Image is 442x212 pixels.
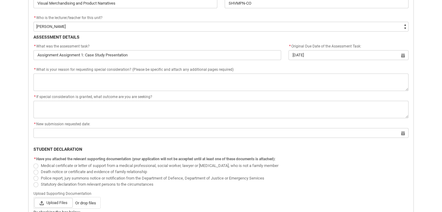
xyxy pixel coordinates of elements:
b: STUDENT DECLARATION [33,147,82,152]
abbr: required [34,44,36,48]
span: What was the assessment task? [33,44,90,48]
abbr: required [34,95,36,99]
span: Original Due Date of the Assessment Task: [289,44,361,48]
span: If special consideration is granted, what outcome are you are seeking? [33,95,152,99]
span: Upload Supporting Documentation [33,190,94,196]
span: Or drop files [75,200,96,206]
span: Police report, jury summons notice or notification from the Department of Defence, Department of ... [41,176,264,180]
span: What is your reason for requesting special consideration? (Please be specific and attach any addi... [33,67,234,72]
abbr: required [289,44,291,48]
span: Who is the lecturer/teacher for this unit? [36,16,103,20]
span: Death notice or certificate and evidence of family relationship [41,169,147,174]
span: New submission requested date: [33,122,90,126]
span: Have you attached the relevant supporting documentation (your application will not be accepted un... [36,157,275,161]
abbr: required [34,122,36,126]
abbr: required [34,67,36,72]
abbr: required [34,16,36,20]
abbr: required [34,157,36,161]
span: Upload Files [34,198,73,208]
span: Medical certificate or letter of support from a medical professional, social worker, lawyer or [M... [41,163,278,168]
b: ASSESSMENT DETAILS [33,35,79,40]
span: Statutory declaration from relevant persons to the circumstances [41,182,153,187]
